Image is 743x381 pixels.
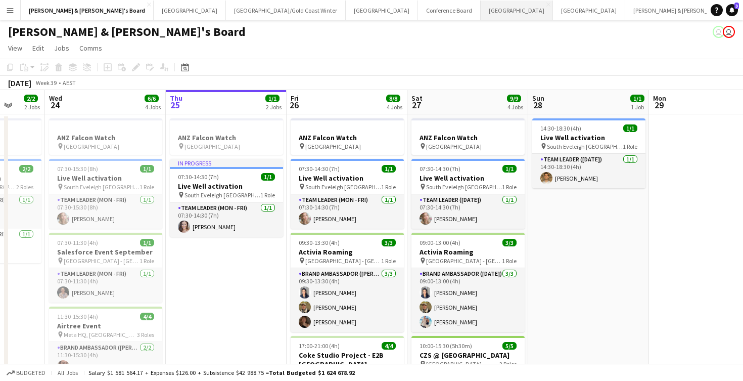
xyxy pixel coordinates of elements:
[57,239,98,246] span: 07:30-11:30 (4h)
[426,143,482,150] span: [GEOGRAPHIC_DATA]
[291,159,404,229] div: 07:30-14:30 (7h)1/1Live Well activation South Eveleigh [GEOGRAPHIC_DATA]1 RoleTeam Leader (Mon - ...
[170,133,283,142] h3: ANZ Falcon Watch
[418,1,481,20] button: Conference Board
[154,1,226,20] button: [GEOGRAPHIC_DATA]
[507,103,523,111] div: 4 Jobs
[265,95,280,102] span: 1/1
[266,103,282,111] div: 2 Jobs
[57,313,98,320] span: 11:30-15:30 (4h)
[57,165,98,173] span: 07:30-15:30 (8h)
[623,124,637,132] span: 1/1
[420,165,460,173] span: 07:30-14:30 (7h)
[24,95,38,102] span: 2/2
[381,257,396,265] span: 1 Role
[532,94,544,103] span: Sun
[652,99,666,111] span: 29
[420,239,460,246] span: 09:00-13:00 (4h)
[291,194,404,229] app-card-role: Team Leader (Mon - Fri)1/107:30-14:30 (7h)[PERSON_NAME]
[21,1,154,20] button: [PERSON_NAME] & [PERSON_NAME]'s Board
[420,342,472,350] span: 10:00-15:30 (5h30m)
[630,95,644,102] span: 1/1
[411,94,423,103] span: Sat
[532,118,645,188] app-job-card: 14:30-18:30 (4h)1/1Live Well activation South Eveleigh [GEOGRAPHIC_DATA]1 RoleTeam Leader ([DATE]...
[64,257,140,265] span: [GEOGRAPHIC_DATA] - [GEOGRAPHIC_DATA]
[54,44,69,53] span: Jobs
[145,103,161,111] div: 4 Jobs
[8,44,22,53] span: View
[260,191,275,199] span: 1 Role
[291,94,299,103] span: Fri
[387,103,402,111] div: 4 Jobs
[411,268,525,332] app-card-role: Brand Ambassador ([DATE])3/309:00-13:00 (4h)[PERSON_NAME][PERSON_NAME][PERSON_NAME]
[411,159,525,229] app-job-card: 07:30-14:30 (7h)1/1Live Well activation South Eveleigh [GEOGRAPHIC_DATA]1 RoleTeam Leader ([DATE]...
[32,44,44,53] span: Edit
[170,202,283,237] app-card-role: Team Leader (Mon - Fri)1/107:30-14:30 (7h)[PERSON_NAME]
[502,342,517,350] span: 5/5
[382,165,396,173] span: 1/1
[499,360,517,368] span: 2 Roles
[411,133,525,142] h3: ANZ Falcon Watch
[502,239,517,246] span: 3/3
[140,183,154,191] span: 1 Role
[305,257,381,265] span: [GEOGRAPHIC_DATA] - [GEOGRAPHIC_DATA]
[426,360,482,368] span: [GEOGRAPHIC_DATA]
[88,369,355,376] div: Salary $1 581 564.17 + Expenses $126.00 + Subsistence $42 988.75 =
[140,165,154,173] span: 1/1
[502,257,517,265] span: 1 Role
[305,143,361,150] span: [GEOGRAPHIC_DATA]
[49,268,162,303] app-card-role: Team Leader (Mon - Fri)1/107:30-11:30 (4h)[PERSON_NAME]
[64,143,119,150] span: [GEOGRAPHIC_DATA]
[49,321,162,330] h3: Airtree Event
[178,173,219,181] span: 07:30-14:30 (7h)
[653,94,666,103] span: Mon
[79,44,102,53] span: Comms
[411,174,525,183] h3: Live Well activation
[532,154,645,188] app-card-role: Team Leader ([DATE])1/114:30-18:30 (4h)[PERSON_NAME]
[170,94,182,103] span: Thu
[168,99,182,111] span: 25
[723,26,735,38] app-user-avatar: James Millard
[299,239,340,246] span: 09:30-13:30 (4h)
[48,99,62,111] span: 24
[145,95,159,102] span: 6/6
[291,133,404,142] h3: ANZ Falcon Watch
[16,369,45,376] span: Budgeted
[481,1,553,20] button: [GEOGRAPHIC_DATA]
[411,351,525,360] h3: CZS @ [GEOGRAPHIC_DATA]
[170,118,283,155] div: ANZ Falcon Watch [GEOGRAPHIC_DATA]
[502,183,517,191] span: 1 Role
[291,268,404,332] app-card-role: Brand Ambassador ([PERSON_NAME])3/309:30-13:30 (4h)[PERSON_NAME][PERSON_NAME][PERSON_NAME]
[291,174,404,183] h3: Live Well activation
[16,183,33,191] span: 2 Roles
[56,369,80,376] span: All jobs
[411,194,525,229] app-card-role: Team Leader ([DATE])1/107:30-14:30 (7h)[PERSON_NAME]
[4,41,26,55] a: View
[24,103,40,111] div: 2 Jobs
[140,313,154,320] span: 4/4
[291,351,404,369] h3: Coke Studio Project - E2B [GEOGRAPHIC_DATA] - [GEOGRAPHIC_DATA]
[532,133,645,142] h3: Live Well activation
[426,257,502,265] span: [GEOGRAPHIC_DATA] - [GEOGRAPHIC_DATA]
[261,173,275,181] span: 1/1
[411,233,525,332] app-job-card: 09:00-13:00 (4h)3/3Activia Roaming [GEOGRAPHIC_DATA] - [GEOGRAPHIC_DATA]1 RoleBrand Ambassador ([...
[140,239,154,246] span: 1/1
[305,183,381,191] span: South Eveleigh [GEOGRAPHIC_DATA]
[184,143,240,150] span: [GEOGRAPHIC_DATA]
[410,99,423,111] span: 27
[19,165,33,173] span: 2/2
[299,165,340,173] span: 07:30-14:30 (7h)
[49,233,162,303] div: 07:30-11:30 (4h)1/1Salesforce Event September [GEOGRAPHIC_DATA] - [GEOGRAPHIC_DATA]1 RoleTeam Lea...
[291,233,404,332] div: 09:30-13:30 (4h)3/3Activia Roaming [GEOGRAPHIC_DATA] - [GEOGRAPHIC_DATA]1 RoleBrand Ambassador ([...
[49,159,162,229] div: 07:30-15:30 (8h)1/1Live Well activation South Eveleigh [GEOGRAPHIC_DATA]1 RoleTeam Leader (Mon - ...
[502,165,517,173] span: 1/1
[411,247,525,257] h3: Activia Roaming
[426,183,502,191] span: South Eveleigh [GEOGRAPHIC_DATA]
[531,99,544,111] span: 28
[299,342,340,350] span: 17:00-21:00 (4h)
[137,331,154,338] span: 3 Roles
[33,79,59,87] span: Week 39
[623,143,637,150] span: 1 Role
